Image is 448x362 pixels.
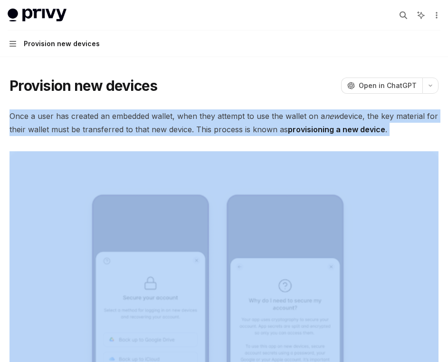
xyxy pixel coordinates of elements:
[8,9,67,22] img: light logo
[359,81,417,90] span: Open in ChatGPT
[288,125,385,134] strong: provisioning a new device
[341,78,422,94] button: Open in ChatGPT
[431,9,440,22] button: More actions
[10,109,438,136] span: Once a user has created an embedded wallet, when they attempt to use the wallet on a device, the ...
[24,38,100,49] div: Provision new devices
[325,111,340,121] em: new
[10,77,157,94] h1: Provision new devices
